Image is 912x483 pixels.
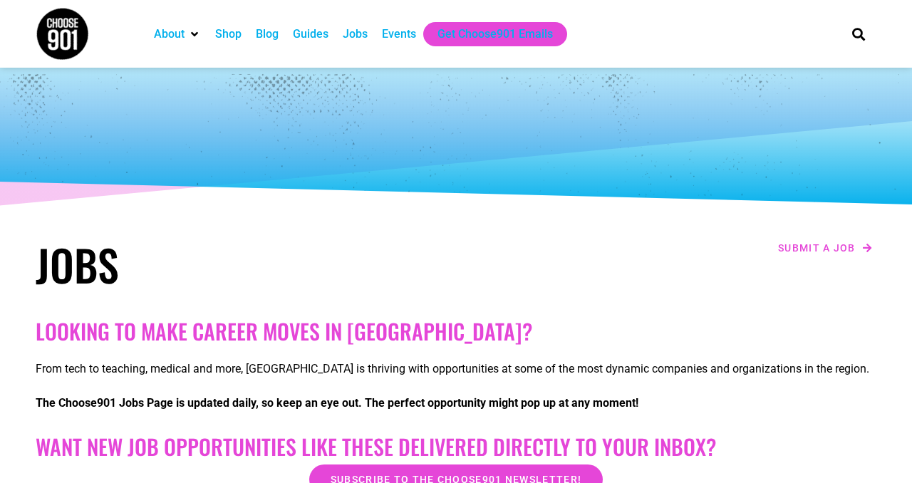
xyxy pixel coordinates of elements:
h1: Jobs [36,239,449,290]
a: Get Choose901 Emails [437,26,553,43]
div: About [147,22,208,46]
h2: Want New Job Opportunities like these Delivered Directly to your Inbox? [36,434,876,459]
div: Search [847,22,871,46]
a: Shop [215,26,242,43]
h2: Looking to make career moves in [GEOGRAPHIC_DATA]? [36,318,876,344]
p: From tech to teaching, medical and more, [GEOGRAPHIC_DATA] is thriving with opportunities at some... [36,360,876,378]
a: About [154,26,185,43]
a: Blog [256,26,279,43]
nav: Main nav [147,22,828,46]
a: Guides [293,26,328,43]
a: Jobs [343,26,368,43]
span: Submit a job [778,243,856,253]
a: Events [382,26,416,43]
strong: The Choose901 Jobs Page is updated daily, so keep an eye out. The perfect opportunity might pop u... [36,396,638,410]
a: Submit a job [774,239,876,257]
